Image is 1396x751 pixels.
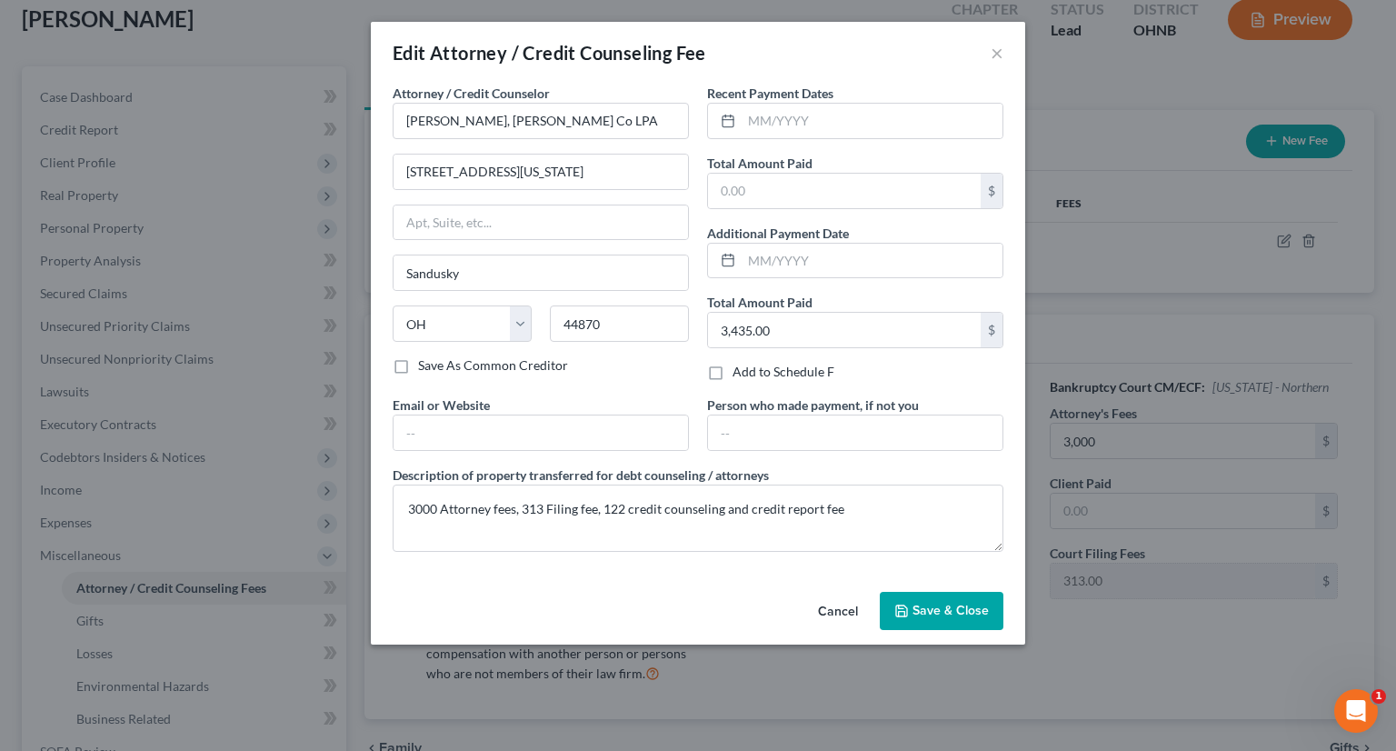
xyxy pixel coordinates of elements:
[981,174,1002,208] div: $
[991,42,1003,64] button: ×
[742,104,1002,138] input: MM/YYYY
[393,42,426,64] span: Edit
[707,224,849,243] label: Additional Payment Date
[707,154,813,173] label: Total Amount Paid
[707,396,919,415] label: Person who made payment, if not you
[708,313,981,347] input: 0.00
[880,592,1003,630] button: Save & Close
[981,313,1002,347] div: $
[742,244,1002,278] input: MM/YYYY
[393,85,550,101] span: Attorney / Credit Counselor
[393,466,769,485] label: Description of property transferred for debt counseling / attorneys
[418,356,568,375] label: Save As Common Creditor
[394,255,688,290] input: Enter city...
[393,103,689,139] input: Search creditor by name...
[394,416,688,450] input: --
[550,305,689,342] input: Enter zip...
[1371,689,1386,704] span: 1
[708,416,1002,450] input: --
[1334,689,1378,733] iframe: Intercom live chat
[733,363,834,381] label: Add to Schedule F
[430,42,706,64] span: Attorney / Credit Counseling Fee
[393,396,490,415] label: Email or Website
[394,205,688,240] input: Apt, Suite, etc...
[707,84,833,103] label: Recent Payment Dates
[803,594,872,630] button: Cancel
[707,293,813,312] label: Total Amount Paid
[912,603,989,618] span: Save & Close
[394,155,688,189] input: Enter address...
[708,174,981,208] input: 0.00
